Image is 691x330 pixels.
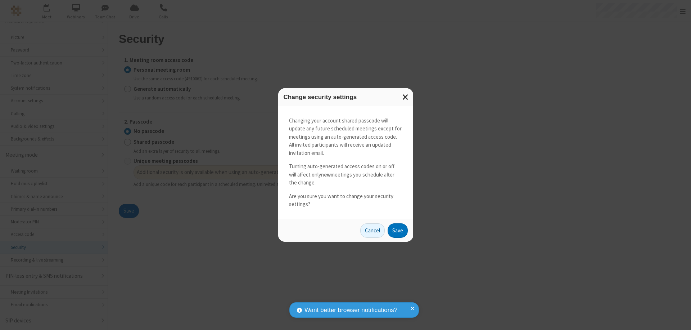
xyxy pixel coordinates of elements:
p: Changing your account shared passcode will update any future scheduled meetings except for meetin... [289,117,402,157]
h3: Change security settings [284,94,408,101]
button: Close modal [398,88,413,106]
p: Are you sure you want to change your security settings? [289,192,402,209]
button: Save [388,223,408,238]
span: Want better browser notifications? [304,306,397,315]
button: Cancel [360,223,385,238]
strong: new [321,171,331,178]
p: Turning auto-generated access codes on or off will affect only meetings you schedule after the ch... [289,162,402,187]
